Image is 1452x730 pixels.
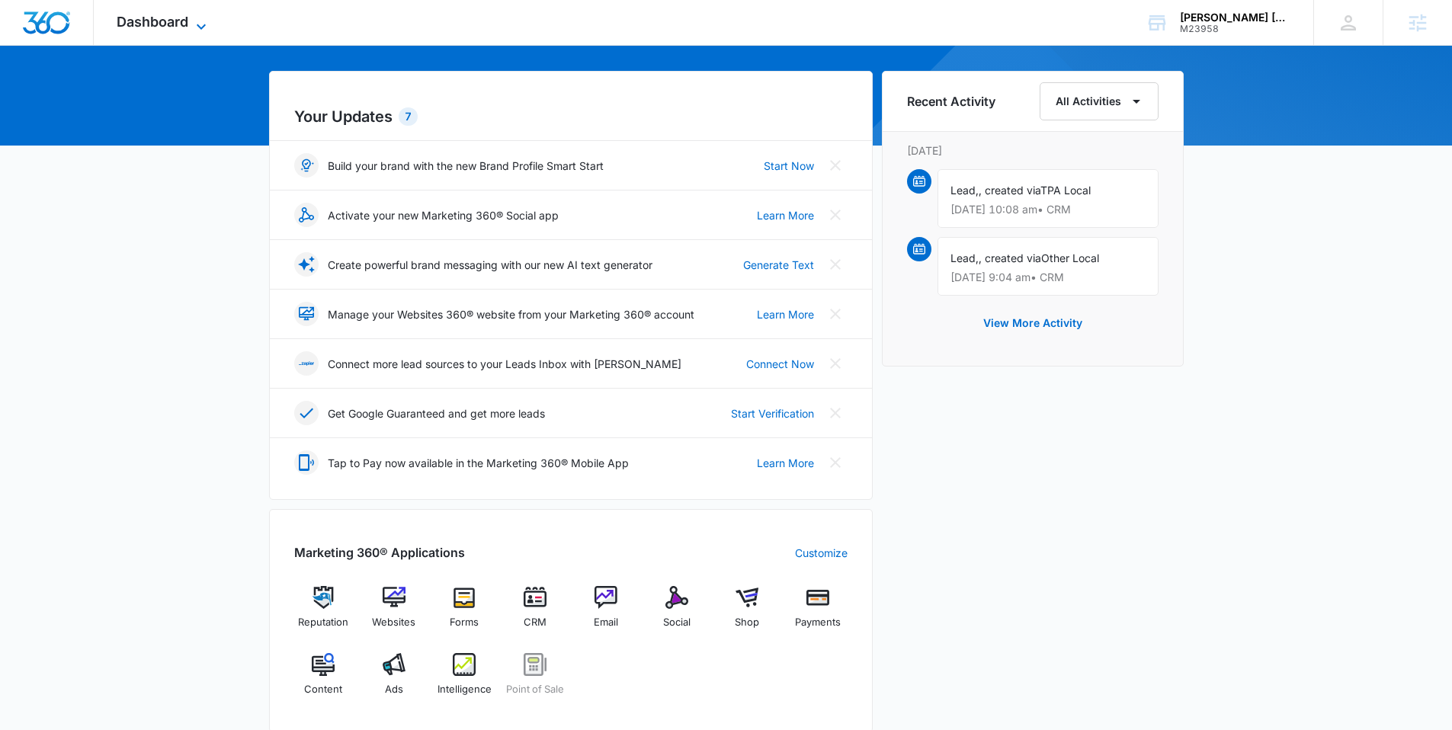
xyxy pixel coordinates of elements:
div: account name [1180,11,1291,24]
span: Lead, [950,184,979,197]
p: Get Google Guaranteed and get more leads [328,405,545,421]
button: Close [823,252,848,277]
button: Close [823,153,848,178]
button: Close [823,302,848,326]
a: Intelligence [435,653,494,708]
p: Create powerful brand messaging with our new AI text generator [328,257,652,273]
a: Point of Sale [506,653,565,708]
a: Social [647,586,706,641]
div: account id [1180,24,1291,34]
span: , created via [979,251,1041,264]
span: Lead, [950,251,979,264]
div: 7 [399,107,418,126]
span: Forms [450,615,479,630]
span: Social [663,615,691,630]
span: TPA Local [1040,184,1091,197]
a: Email [577,586,636,641]
p: [DATE] [907,142,1159,158]
a: Learn More [757,306,814,322]
span: Point of Sale [506,682,564,697]
button: Close [823,351,848,376]
span: Content [304,682,342,697]
a: Learn More [757,455,814,471]
p: Manage your Websites 360® website from your Marketing 360® account [328,306,694,322]
h2: Your Updates [294,105,848,128]
p: [DATE] 9:04 am • CRM [950,272,1146,283]
button: Close [823,401,848,425]
a: Websites [364,586,423,641]
a: Generate Text [743,257,814,273]
a: Start Verification [731,405,814,421]
a: Payments [789,586,848,641]
button: Close [823,203,848,227]
span: Other Local [1041,251,1099,264]
a: Start Now [764,158,814,174]
a: Customize [795,545,848,561]
span: Reputation [298,615,348,630]
button: View More Activity [968,305,1098,341]
span: Email [594,615,618,630]
span: Payments [795,615,841,630]
p: Tap to Pay now available in the Marketing 360® Mobile App [328,455,629,471]
button: All Activities [1040,82,1159,120]
span: Shop [735,615,759,630]
h6: Recent Activity [907,92,995,110]
a: Forms [435,586,494,641]
a: Content [294,653,353,708]
h2: Marketing 360® Applications [294,543,465,562]
span: Websites [372,615,415,630]
a: Ads [364,653,423,708]
p: Connect more lead sources to your Leads Inbox with [PERSON_NAME] [328,356,681,372]
span: Dashboard [117,14,188,30]
p: [DATE] 10:08 am • CRM [950,204,1146,215]
span: Ads [385,682,403,697]
span: CRM [524,615,547,630]
a: Shop [718,586,777,641]
button: Close [823,450,848,475]
span: Intelligence [438,682,492,697]
p: Build your brand with the new Brand Profile Smart Start [328,158,604,174]
a: Connect Now [746,356,814,372]
a: Learn More [757,207,814,223]
span: , created via [979,184,1040,197]
a: Reputation [294,586,353,641]
a: CRM [506,586,565,641]
p: Activate your new Marketing 360® Social app [328,207,559,223]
